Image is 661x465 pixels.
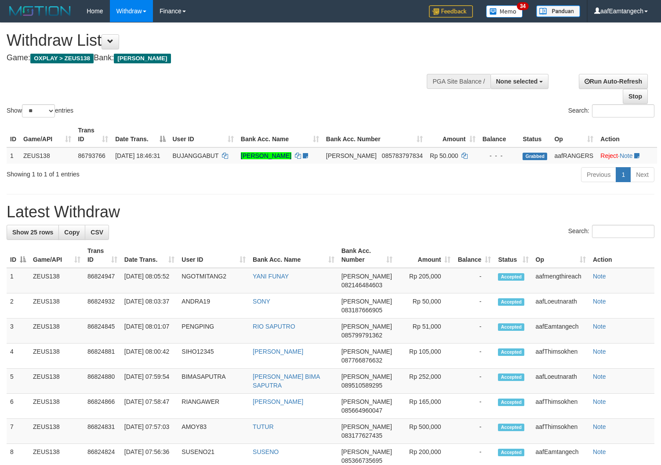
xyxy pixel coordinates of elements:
[496,78,538,85] span: None selected
[498,348,524,356] span: Accepted
[121,319,178,344] td: [DATE] 08:01:07
[178,419,249,444] td: AMOY83
[490,74,549,89] button: None selected
[7,32,432,49] h1: Withdraw List
[253,398,303,405] a: [PERSON_NAME]
[623,89,648,104] a: Stop
[29,394,84,419] td: ZEUS138
[341,382,382,389] span: Copy 089510589295 to clipboard
[483,151,516,160] div: - - -
[454,394,494,419] td: -
[593,423,606,430] a: Note
[479,122,519,147] th: Balance
[494,243,532,268] th: Status: activate to sort column ascending
[597,122,657,147] th: Action
[519,122,551,147] th: Status
[253,448,279,455] a: SUSENO
[20,147,75,164] td: ZEUS138
[7,344,29,369] td: 4
[454,344,494,369] td: -
[58,225,85,240] a: Copy
[30,54,94,63] span: OXPLAY > ZEUS138
[532,419,589,444] td: aafThimsokhen
[7,268,29,293] td: 1
[121,369,178,394] td: [DATE] 07:59:54
[84,419,121,444] td: 86824831
[253,273,289,280] a: YANI FUNAY
[84,243,121,268] th: Trans ID: activate to sort column ascending
[532,268,589,293] td: aafmengthireach
[498,273,524,281] span: Accepted
[7,104,73,117] label: Show entries
[253,298,270,305] a: SONY
[454,293,494,319] td: -
[568,225,654,238] label: Search:
[427,74,490,89] div: PGA Site Balance /
[7,419,29,444] td: 7
[620,152,633,159] a: Note
[173,152,219,159] span: BUJANGGABUT
[536,5,580,17] img: panduan.png
[382,152,423,159] span: Copy 085783797834 to clipboard
[551,122,597,147] th: Op: activate to sort column ascending
[396,369,454,394] td: Rp 252,000
[454,319,494,344] td: -
[29,419,84,444] td: ZEUS138
[112,122,169,147] th: Date Trans.: activate to sort column descending
[498,298,524,306] span: Accepted
[532,369,589,394] td: aafLoeutnarath
[592,104,654,117] input: Search:
[597,147,657,164] td: ·
[178,319,249,344] td: PENGPING
[396,344,454,369] td: Rp 105,000
[593,448,606,455] a: Note
[600,152,618,159] a: Reject
[517,2,529,10] span: 34
[29,243,84,268] th: Game/API: activate to sort column ascending
[396,419,454,444] td: Rp 500,000
[593,398,606,405] a: Note
[29,268,84,293] td: ZEUS138
[532,243,589,268] th: Op: activate to sort column ascending
[253,373,320,389] a: [PERSON_NAME] BIMA SAPUTRA
[454,419,494,444] td: -
[341,323,392,330] span: [PERSON_NAME]
[7,122,20,147] th: ID
[253,423,273,430] a: TUTUR
[616,167,631,182] a: 1
[498,424,524,431] span: Accepted
[593,373,606,380] a: Note
[121,394,178,419] td: [DATE] 07:58:47
[341,407,382,414] span: Copy 085664960047 to clipboard
[75,122,112,147] th: Trans ID: activate to sort column ascending
[178,293,249,319] td: ANDRA19
[396,243,454,268] th: Amount: activate to sort column ascending
[396,319,454,344] td: Rp 51,000
[454,369,494,394] td: -
[178,344,249,369] td: SIHO12345
[7,203,654,221] h1: Latest Withdraw
[84,394,121,419] td: 86824866
[532,344,589,369] td: aafThimsokhen
[593,273,606,280] a: Note
[579,74,648,89] a: Run Auto-Refresh
[341,298,392,305] span: [PERSON_NAME]
[551,147,597,164] td: aafRANGERS
[7,225,59,240] a: Show 25 rows
[29,369,84,394] td: ZEUS138
[341,398,392,405] span: [PERSON_NAME]
[396,293,454,319] td: Rp 50,000
[237,122,323,147] th: Bank Acc. Name: activate to sort column ascending
[85,225,109,240] a: CSV
[7,243,29,268] th: ID: activate to sort column descending
[7,369,29,394] td: 5
[341,348,392,355] span: [PERSON_NAME]
[84,344,121,369] td: 86824881
[498,373,524,381] span: Accepted
[592,225,654,238] input: Search:
[429,5,473,18] img: Feedback.jpg
[523,153,547,160] span: Grabbed
[121,243,178,268] th: Date Trans.: activate to sort column ascending
[29,344,84,369] td: ZEUS138
[589,243,654,268] th: Action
